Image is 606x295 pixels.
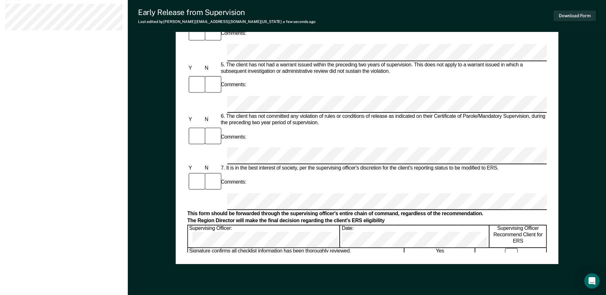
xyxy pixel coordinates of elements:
[187,165,203,171] div: Y
[219,179,248,185] div: Comments:
[554,11,596,21] button: Download Form
[219,113,547,126] div: 6. The client has not committed any violation of rules or conditions of release as indicated on t...
[219,62,547,74] div: 5. The client has not had a warrant issued within the preceding two years of supervision. This do...
[405,248,475,261] div: Yes
[187,210,547,217] div: This form should be forwarded through the supervising officer's entire chain of command, regardle...
[219,165,547,171] div: 7. It is in the best interest of society, per the supervising officer's discretion for the client...
[187,65,203,71] div: Y
[203,165,219,171] div: N
[584,273,600,289] div: Open Intercom Messenger
[219,82,248,88] div: Comments:
[188,248,404,261] div: Signature confirms all checklist information has been thoroughly reviewed.
[187,217,547,224] div: The Region Director will make the final decision regarding the client's ERS eligibility
[219,134,248,140] div: Comments:
[341,225,489,247] div: Date:
[219,30,248,37] div: Comments:
[138,19,316,24] div: Last edited by [PERSON_NAME][EMAIL_ADDRESS][DOMAIN_NAME][US_STATE]
[188,225,340,247] div: Supervising Officer:
[187,117,203,123] div: Y
[283,19,316,24] span: a few seconds ago
[203,65,219,71] div: N
[490,225,547,247] div: Supervising Officer Recommend Client for ERS
[138,8,316,17] div: Early Release from Supervision
[203,117,219,123] div: N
